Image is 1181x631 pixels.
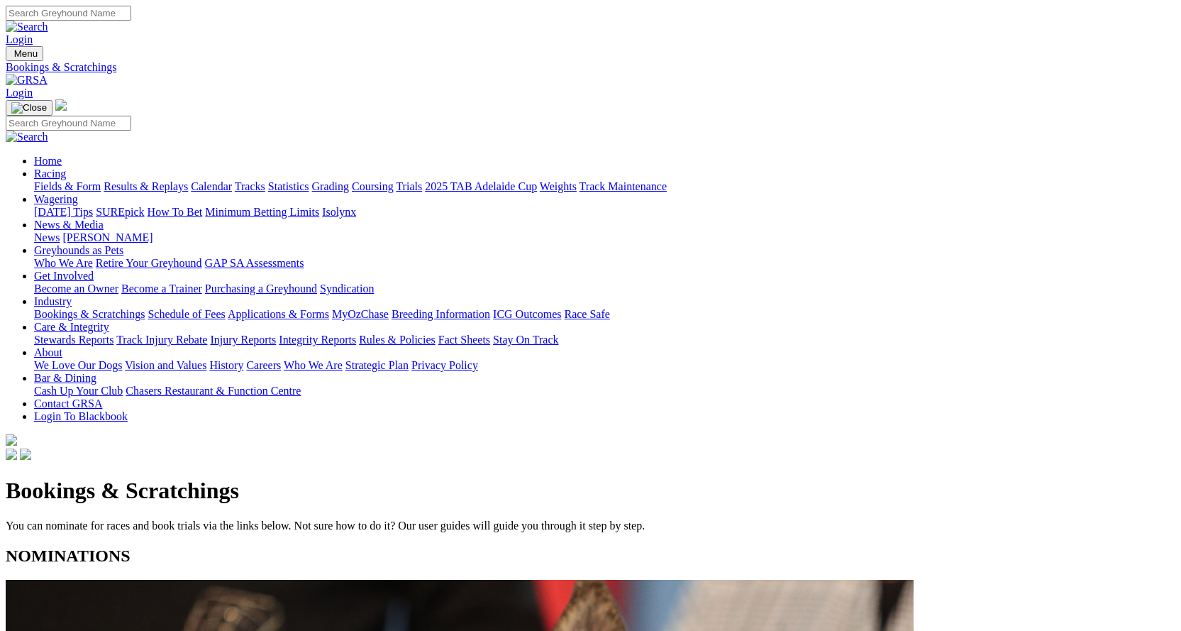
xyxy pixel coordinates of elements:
[392,308,490,320] a: Breeding Information
[34,359,1175,372] div: About
[332,308,389,320] a: MyOzChase
[6,131,48,143] img: Search
[34,257,1175,270] div: Greyhounds as Pets
[34,155,62,167] a: Home
[116,334,207,346] a: Track Injury Rebate
[6,100,52,116] button: Toggle navigation
[62,231,153,243] a: [PERSON_NAME]
[540,180,577,192] a: Weights
[6,547,1175,566] h2: NOMINATIONS
[34,372,96,384] a: Bar & Dining
[6,478,1175,504] h1: Bookings & Scratchings
[34,346,62,358] a: About
[34,308,1175,321] div: Industry
[205,257,304,269] a: GAP SA Assessments
[425,180,537,192] a: 2025 TAB Adelaide Cup
[6,74,48,87] img: GRSA
[34,385,123,397] a: Cash Up Your Club
[564,308,609,320] a: Race Safe
[411,359,478,371] a: Privacy Policy
[6,33,33,45] a: Login
[6,87,33,99] a: Login
[34,257,93,269] a: Who We Are
[6,434,17,446] img: logo-grsa-white.png
[6,21,48,33] img: Search
[34,193,78,205] a: Wagering
[34,359,122,371] a: We Love Our Dogs
[279,334,356,346] a: Integrity Reports
[104,180,188,192] a: Results & Replays
[148,206,203,218] a: How To Bet
[210,334,276,346] a: Injury Reports
[352,180,394,192] a: Coursing
[34,180,1175,193] div: Racing
[55,99,67,111] img: logo-grsa-white.png
[268,180,309,192] a: Statistics
[34,308,145,320] a: Bookings & Scratchings
[322,206,356,218] a: Isolynx
[20,449,31,460] img: twitter.svg
[14,48,38,59] span: Menu
[34,168,66,180] a: Racing
[34,397,102,410] a: Contact GRSA
[6,61,1175,74] a: Bookings & Scratchings
[6,520,1175,532] p: You can nominate for races and book trials via the links below. Not sure how to do it? Our user g...
[34,334,113,346] a: Stewards Reports
[205,282,317,295] a: Purchasing a Greyhound
[11,102,47,114] img: Close
[284,359,343,371] a: Who We Are
[34,410,128,422] a: Login To Blackbook
[6,116,131,131] input: Search
[34,282,118,295] a: Become an Owner
[6,6,131,21] input: Search
[148,308,225,320] a: Schedule of Fees
[125,359,206,371] a: Vision and Values
[34,244,123,256] a: Greyhounds as Pets
[438,334,490,346] a: Fact Sheets
[34,385,1175,397] div: Bar & Dining
[34,206,1175,219] div: Wagering
[191,180,232,192] a: Calendar
[34,231,1175,244] div: News & Media
[493,308,561,320] a: ICG Outcomes
[34,282,1175,295] div: Get Involved
[34,219,104,231] a: News & Media
[34,295,72,307] a: Industry
[96,257,202,269] a: Retire Your Greyhound
[121,282,202,295] a: Become a Trainer
[34,180,101,192] a: Fields & Form
[312,180,349,192] a: Grading
[228,308,329,320] a: Applications & Forms
[96,206,144,218] a: SUREpick
[6,449,17,460] img: facebook.svg
[345,359,409,371] a: Strategic Plan
[235,180,265,192] a: Tracks
[209,359,243,371] a: History
[493,334,558,346] a: Stay On Track
[246,359,281,371] a: Careers
[580,180,667,192] a: Track Maintenance
[34,270,94,282] a: Get Involved
[320,282,374,295] a: Syndication
[126,385,301,397] a: Chasers Restaurant & Function Centre
[359,334,436,346] a: Rules & Policies
[34,231,60,243] a: News
[396,180,422,192] a: Trials
[205,206,319,218] a: Minimum Betting Limits
[34,334,1175,346] div: Care & Integrity
[34,321,109,333] a: Care & Integrity
[6,46,43,61] button: Toggle navigation
[34,206,93,218] a: [DATE] Tips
